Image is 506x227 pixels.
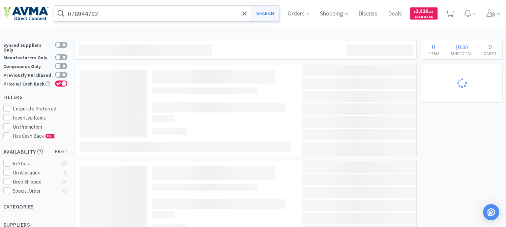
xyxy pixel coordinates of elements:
input: Search by item, sku, manufacturer, ingredient, size... [54,6,279,21]
h5: Availability [3,148,67,156]
a: Deals [386,11,405,17]
div: . [445,43,478,50]
div: In Stock [13,160,58,168]
button: Search [251,6,279,21]
h4: Carts [478,50,502,57]
span: 2,826 [414,8,434,14]
div: Price w/ Cash Back [3,80,52,86]
div: Drop Shipped [13,178,58,186]
span: 0 [489,42,492,51]
span: reset [55,148,68,155]
h5: Categories [3,203,67,210]
a: $2,826.18Cash Back [410,4,438,23]
h5: Filters [3,93,67,101]
div: Favorited Items [13,114,68,122]
div: On Allocation [13,169,58,177]
a: Discuss [356,11,380,17]
div: Compounds Only [3,63,52,69]
div: Manufacturers Only [3,54,52,60]
h4: Subtotal [445,50,478,57]
div: Open Intercom Messenger [483,204,499,220]
span: Has Cash Back [13,133,55,139]
div: Special Order [13,187,58,195]
div: Previously Purchased [3,72,52,77]
span: 0 [458,42,462,51]
div: On Promotion [13,123,68,131]
h4: Items [422,50,445,57]
img: e4e33dab9f054f5782a47901c742baa9_102.png [3,6,49,21]
span: . 18 [428,9,434,14]
div: Synced Suppliers Only [3,42,52,52]
span: 00 [463,44,468,51]
div: Corporate Preferred [13,105,68,113]
span: $ [414,9,416,14]
span: 0 [432,42,436,51]
span: $ [456,44,458,51]
span: CB [46,134,53,138]
span: Cash Back [414,15,434,20]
